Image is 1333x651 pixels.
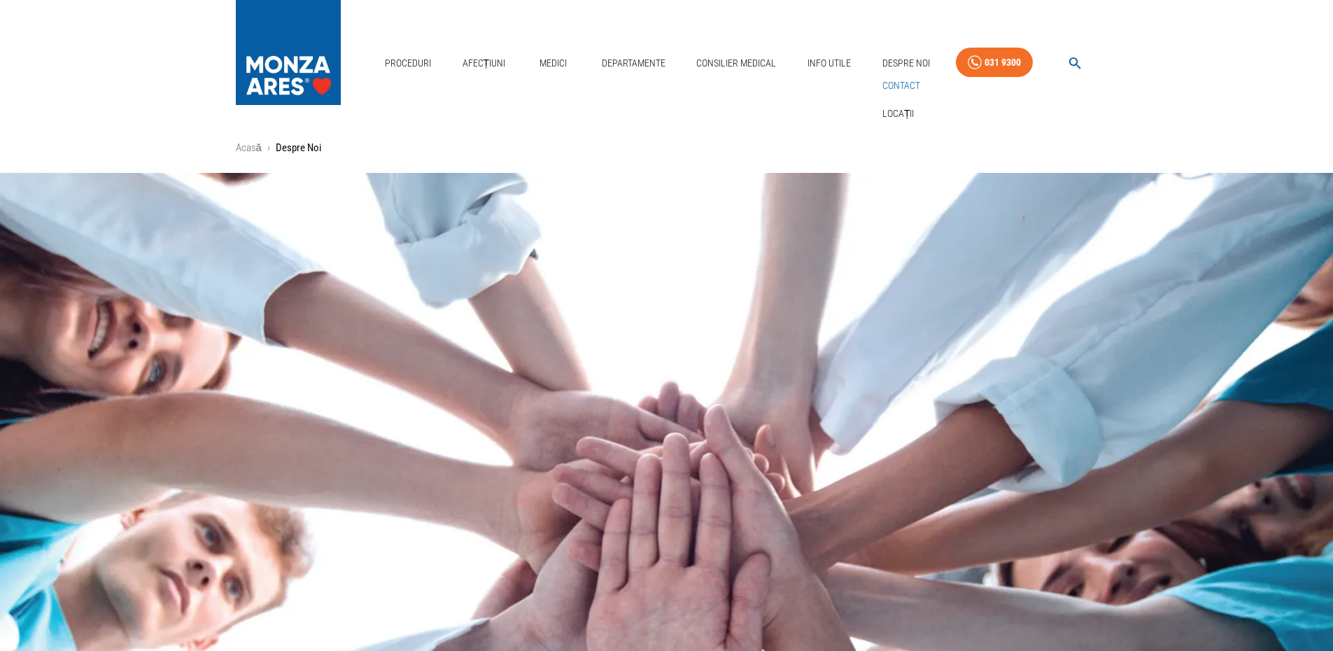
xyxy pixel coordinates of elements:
a: Acasă [236,141,262,154]
li: › [267,140,270,156]
nav: secondary mailbox folders [877,71,926,128]
a: Proceduri [379,49,437,78]
a: Contact [880,74,923,97]
a: Despre Noi [877,49,936,78]
a: 031 9300 [956,48,1033,78]
div: Locații [877,99,926,128]
a: Info Utile [802,49,856,78]
div: 031 9300 [985,54,1021,71]
a: Locații [880,102,917,125]
a: Medici [531,49,576,78]
nav: breadcrumb [236,140,1098,156]
a: Consilier Medical [691,49,782,78]
a: Afecțiuni [457,49,512,78]
a: Departamente [596,49,671,78]
p: Despre Noi [276,140,321,156]
div: Contact [877,71,926,100]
